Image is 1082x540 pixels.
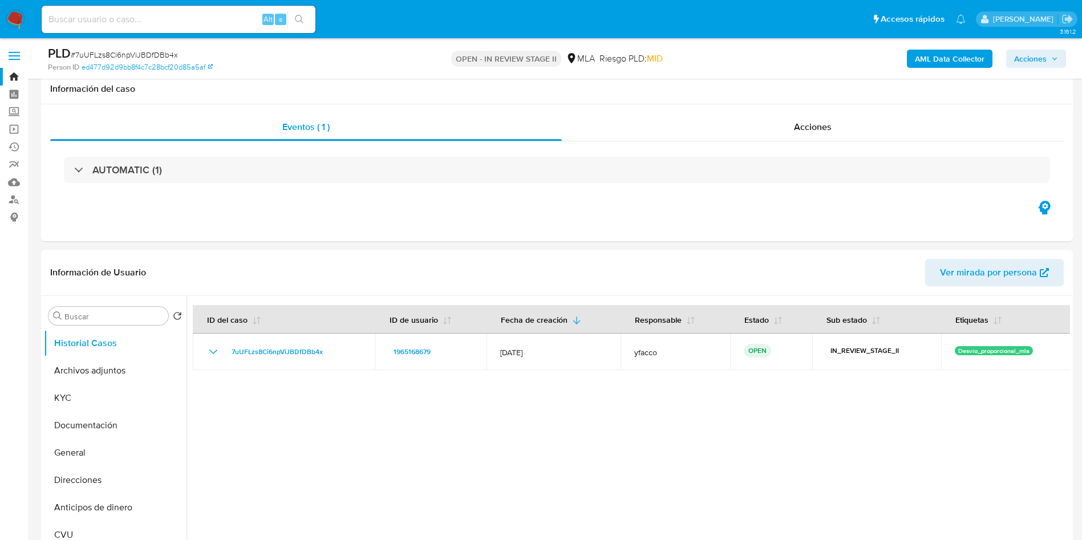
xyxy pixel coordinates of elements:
[173,311,182,324] button: Volver al orden por defecto
[264,14,273,25] span: Alt
[1014,50,1047,68] span: Acciones
[82,62,213,72] a: ed477d92d9bb8f4c7c28bcf20d85a5af
[993,14,1057,25] p: yesica.facco@mercadolibre.com
[53,311,62,320] button: Buscar
[915,50,984,68] b: AML Data Collector
[279,14,282,25] span: s
[44,466,187,494] button: Direcciones
[907,50,992,68] button: AML Data Collector
[44,439,187,466] button: General
[92,164,162,176] h3: AUTOMATIC (1)
[44,494,187,521] button: Anticipos de dinero
[44,384,187,412] button: KYC
[566,52,595,65] div: MLA
[42,12,315,27] input: Buscar usuario o caso...
[50,267,146,278] h1: Información de Usuario
[64,157,1050,183] div: AUTOMATIC (1)
[794,120,832,133] span: Acciones
[881,13,945,25] span: Accesos rápidos
[925,259,1064,286] button: Ver mirada por persona
[1006,50,1066,68] button: Acciones
[64,311,164,322] input: Buscar
[451,51,561,67] p: OPEN - IN REVIEW STAGE II
[287,11,311,27] button: search-icon
[48,62,79,72] b: Person ID
[599,52,663,65] span: Riesgo PLD:
[50,83,1064,95] h1: Información del caso
[956,14,966,24] a: Notificaciones
[282,120,330,133] span: Eventos ( 1 )
[44,330,187,357] button: Historial Casos
[71,49,178,60] span: # 7uUFLzs8Ci6npViJBDfDBb4x
[48,44,71,62] b: PLD
[44,412,187,439] button: Documentación
[647,52,663,65] span: MID
[1061,13,1073,25] a: Salir
[44,357,187,384] button: Archivos adjuntos
[940,259,1037,286] span: Ver mirada por persona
